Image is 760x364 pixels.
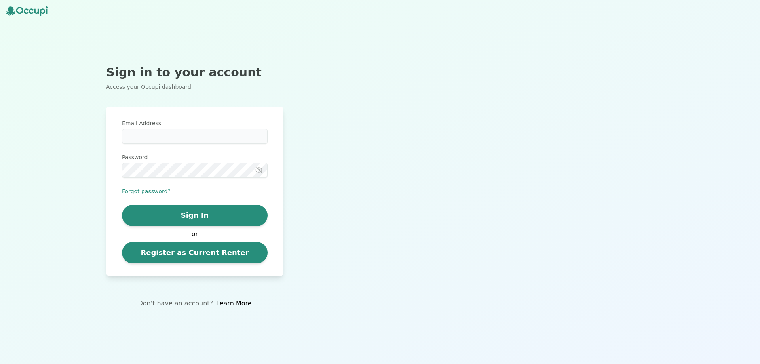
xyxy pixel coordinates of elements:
a: Learn More [216,299,251,308]
p: Access your Occupi dashboard [106,83,283,91]
span: or [188,229,202,239]
h2: Sign in to your account [106,65,283,80]
label: Email Address [122,119,268,127]
label: Password [122,153,268,161]
button: Forgot password? [122,187,171,195]
a: Register as Current Renter [122,242,268,263]
p: Don't have an account? [138,299,213,308]
button: Sign In [122,205,268,226]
